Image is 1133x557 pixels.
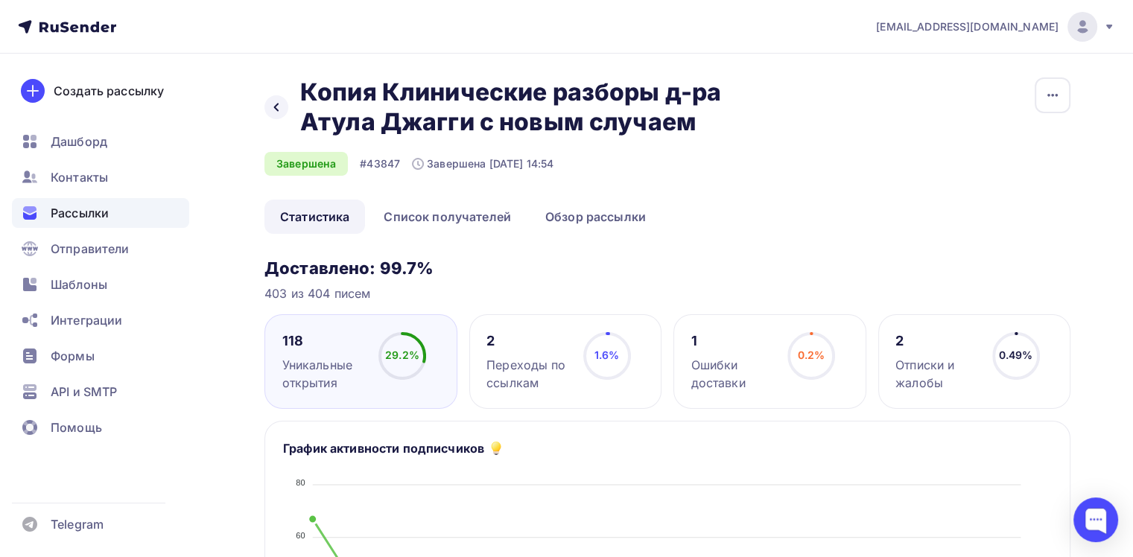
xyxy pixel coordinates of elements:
[12,127,189,156] a: Дашборд
[264,284,1070,302] div: 403 из 404 писем
[282,356,366,392] div: Уникальные открытия
[691,332,775,350] div: 1
[12,341,189,371] a: Формы
[876,19,1059,34] span: [EMAIL_ADDRESS][DOMAIN_NAME]
[486,356,570,392] div: Переходы по ссылкам
[54,82,164,100] div: Создать рассылку
[296,478,305,487] tspan: 80
[530,200,661,234] a: Обзор рассылки
[264,200,365,234] a: Статистика
[876,12,1115,42] a: [EMAIL_ADDRESS][DOMAIN_NAME]
[51,276,107,293] span: Шаблоны
[12,270,189,299] a: Шаблоны
[51,204,109,222] span: Рассылки
[12,198,189,228] a: Рассылки
[51,133,107,150] span: Дашборд
[264,152,348,176] div: Завершена
[51,240,130,258] span: Отправители
[12,162,189,192] a: Контакты
[12,234,189,264] a: Отправители
[51,311,122,329] span: Интеграции
[51,383,117,401] span: API и SMTP
[999,348,1033,361] span: 0.49%
[296,531,305,540] tspan: 60
[368,200,527,234] a: Список получателей
[264,258,1070,278] h3: Доставлено: 99.7%
[385,348,419,361] span: 29.2%
[594,348,620,361] span: 1.6%
[360,156,400,171] div: #43847
[412,156,553,171] div: Завершена [DATE] 14:54
[798,348,825,361] span: 0.2%
[51,418,102,436] span: Помощь
[300,77,750,137] h2: Копия Клинические разборы д-ра Атула Джагги с новым случаем
[51,168,108,186] span: Контакты
[282,332,366,350] div: 118
[486,332,570,350] div: 2
[51,515,104,533] span: Telegram
[895,356,979,392] div: Отписки и жалобы
[691,356,775,392] div: Ошибки доставки
[895,332,979,350] div: 2
[283,439,484,457] h5: График активности подписчиков
[51,347,95,365] span: Формы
